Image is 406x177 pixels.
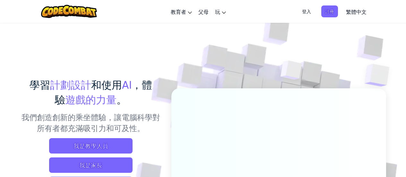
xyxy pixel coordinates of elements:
[321,5,338,17] button: 註冊
[302,8,311,14] font: 登入
[65,93,117,106] font: 遊戲的力量
[343,3,370,20] a: 繁體中文
[91,78,122,91] font: 和使用
[215,8,220,15] font: 玩
[73,142,108,149] font: 我是教學人員
[168,3,195,20] a: 教育者
[195,3,212,20] a: 父母
[198,8,209,15] font: 父母
[212,3,229,20] a: 玩
[49,138,133,154] a: 我是教學人員
[50,78,91,91] font: 計劃設計
[22,112,160,133] font: 我們創造創新的乘坐體驗，讓電腦科學對所有者都充滿吸引力和可及性。
[49,157,133,173] a: 我是家長
[117,93,127,106] font: 。
[79,161,102,169] font: 我是家長
[325,8,334,14] font: 註冊
[41,5,97,18] img: CodeCombat 徽標
[122,78,132,91] font: AI
[298,5,315,17] button: 登入
[30,78,50,91] font: 學習
[346,8,367,15] font: 繁體中文
[268,48,315,96] img: 重疊立方體
[171,8,186,15] font: 教育者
